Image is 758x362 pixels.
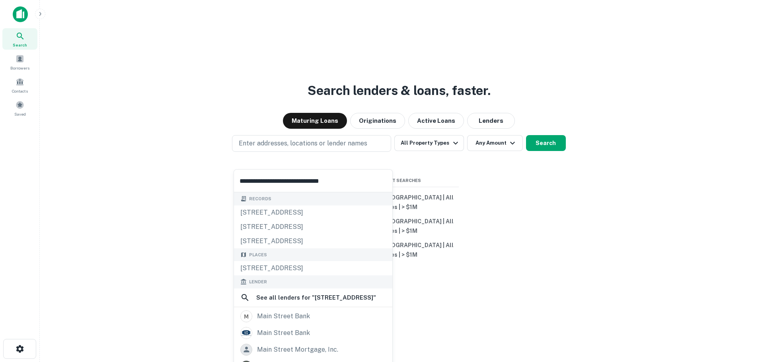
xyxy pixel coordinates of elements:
a: main street bank [234,308,392,325]
span: Recent Searches [339,177,459,184]
div: main street bank [257,327,310,339]
span: Contacts [12,88,28,94]
button: Maturing Loans [283,113,347,129]
div: [STREET_ADDRESS] [234,220,392,234]
button: Lenders [467,113,515,129]
img: picture [241,327,252,339]
a: Saved [2,97,37,119]
p: Enter addresses, locations or lender names [239,139,367,148]
span: Saved [14,111,26,117]
span: Borrowers [10,65,29,71]
img: capitalize-icon.png [13,6,28,22]
button: Active Loans [408,113,464,129]
button: Any Amount [467,135,523,151]
h6: See all lenders for " [STREET_ADDRESS] " [256,293,376,302]
img: msbanktx.com.png [241,311,252,322]
button: Enter addresses, locations or lender names [232,135,391,152]
a: Search [2,28,37,50]
a: main street bank [234,325,392,341]
a: Borrowers [2,51,37,73]
button: Search [526,135,566,151]
button: [US_STATE], [GEOGRAPHIC_DATA] | All Types | > $1M [339,214,459,238]
div: main street mortgage, inc. [257,344,338,356]
div: [STREET_ADDRESS] [234,261,392,275]
span: Places [249,252,267,258]
span: Records [249,196,271,202]
h3: Search lenders & loans, faster. [308,81,491,100]
div: main street bank [257,310,310,322]
iframe: Chat Widget [718,298,758,337]
span: Lender [249,279,267,285]
span: Search [13,42,27,48]
button: Originations [350,113,405,129]
button: [US_STATE], [GEOGRAPHIC_DATA] | All Types | > $1M [339,190,459,214]
button: [US_STATE], [GEOGRAPHIC_DATA] | All Types | > $1M [339,238,459,262]
a: Contacts [2,74,37,96]
button: All Property Types [394,135,464,151]
div: [STREET_ADDRESS] [234,234,392,248]
a: main street mortgage, inc. [234,341,392,358]
div: [STREET_ADDRESS] [234,205,392,220]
